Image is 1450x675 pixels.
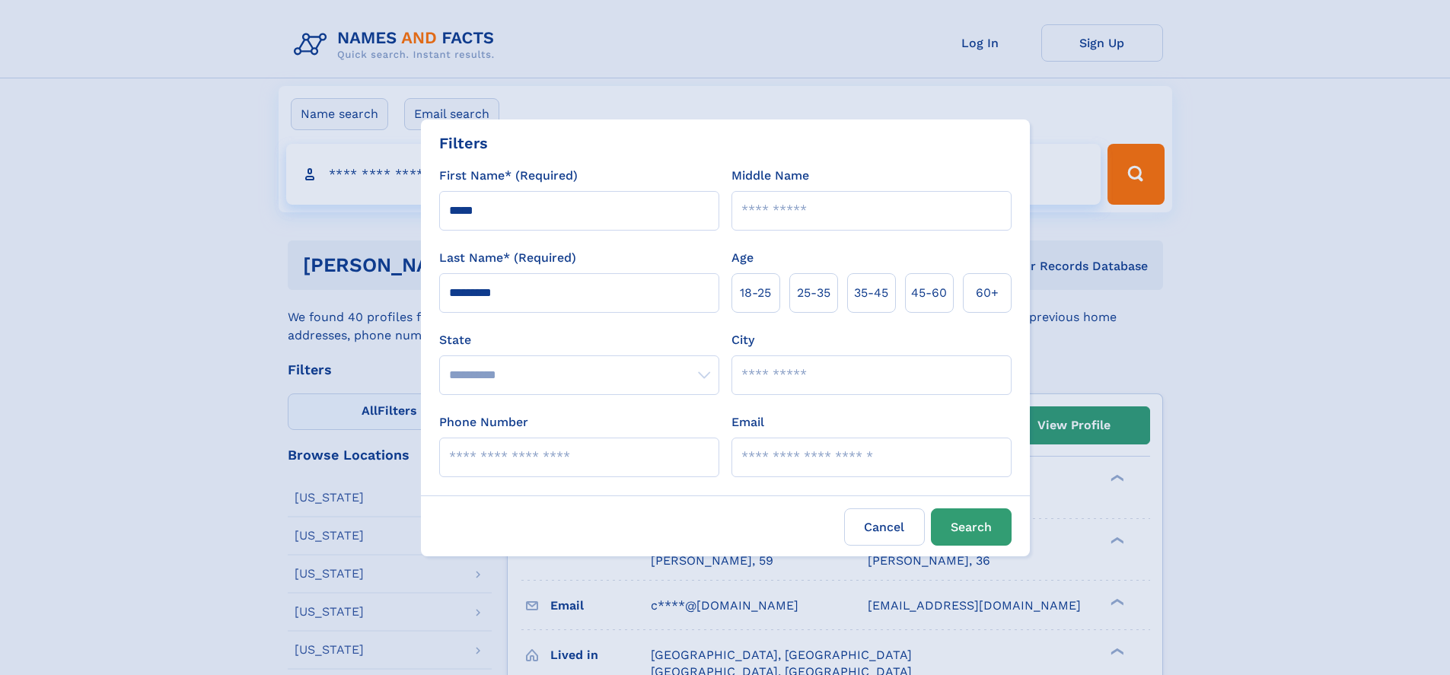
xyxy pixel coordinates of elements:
label: Middle Name [731,167,809,185]
span: 18‑25 [740,284,771,302]
span: 35‑45 [854,284,888,302]
label: First Name* (Required) [439,167,578,185]
label: Cancel [844,508,925,546]
div: Filters [439,132,488,154]
label: State [439,331,719,349]
label: City [731,331,754,349]
button: Search [931,508,1012,546]
span: 25‑35 [797,284,830,302]
label: Age [731,249,754,267]
span: 45‑60 [911,284,947,302]
label: Email [731,413,764,431]
span: 60+ [976,284,999,302]
label: Phone Number [439,413,528,431]
label: Last Name* (Required) [439,249,576,267]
